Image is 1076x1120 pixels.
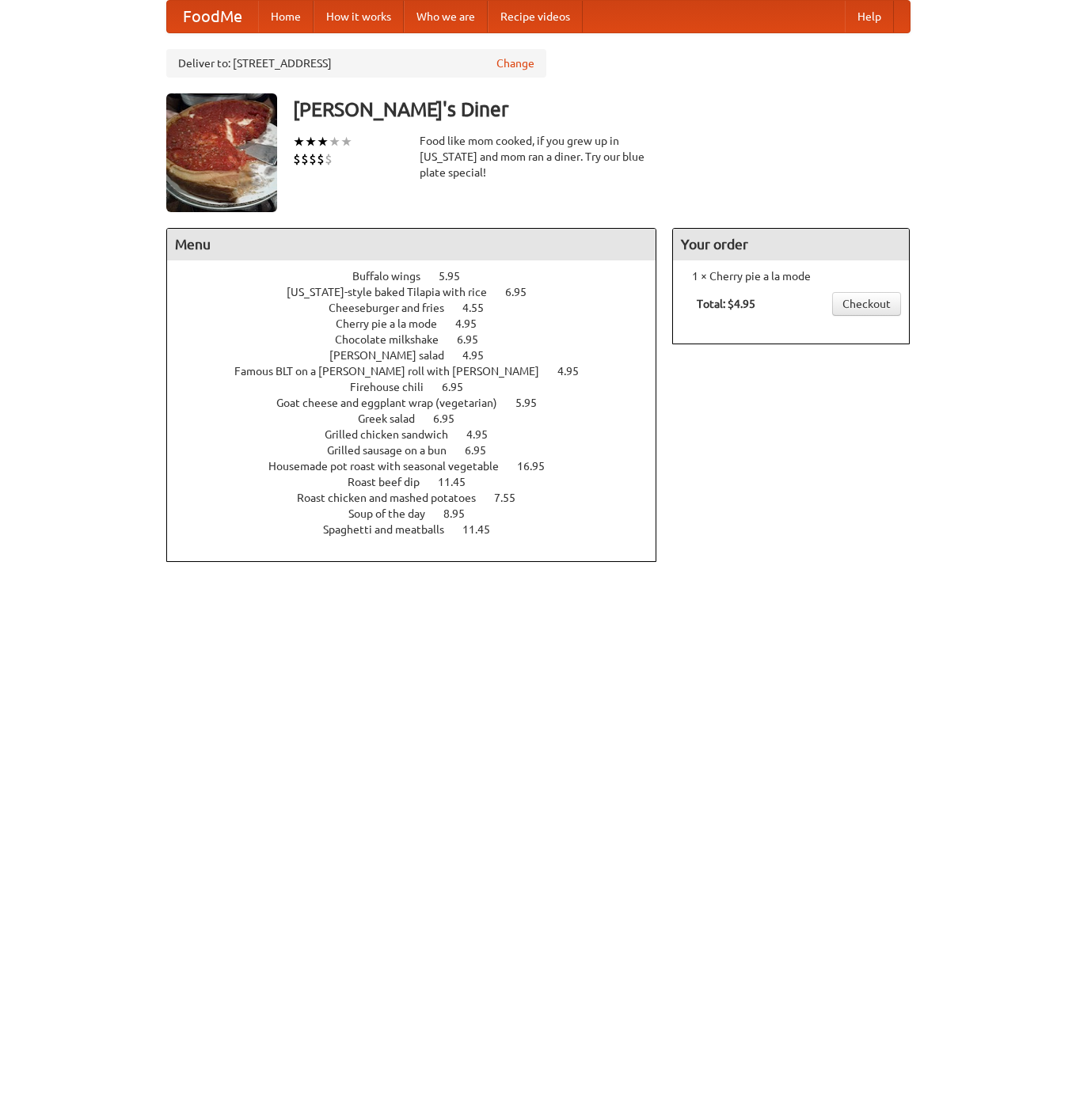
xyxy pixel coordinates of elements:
[329,302,513,314] a: Cheeseburger and fries 4.55
[496,55,534,71] a: Change
[515,397,553,409] span: 5.95
[329,302,460,314] span: Cheeseburger and fries
[287,286,503,298] span: [US_STATE]-style baked Tilapia with rice
[329,349,460,362] span: [PERSON_NAME] salad
[517,460,561,473] span: 16.95
[167,1,258,32] a: FoodMe
[323,523,519,536] a: Spaghetti and meatballs 11.45
[314,1,404,32] a: How it works
[348,507,494,520] a: Soup of the day 8.95
[832,292,901,316] a: Checkout
[167,229,656,260] h4: Menu
[673,229,909,260] h4: Your order
[350,381,492,393] a: Firehouse chili 6.95
[327,444,462,457] span: Grilled sausage on a bun
[329,349,513,362] a: [PERSON_NAME] salad 4.95
[305,133,317,150] li: ★
[325,428,464,441] span: Grilled chicken sandwich
[557,365,595,378] span: 4.95
[293,93,911,125] h3: [PERSON_NAME]'s Diner
[358,412,484,425] a: Greek salad 6.95
[443,507,481,520] span: 8.95
[268,460,515,473] span: Housemade pot roast with seasonal vegetable
[234,365,555,378] span: Famous BLT on a [PERSON_NAME] roll with [PERSON_NAME]
[166,93,277,212] img: angular.jpg
[466,428,504,441] span: 4.95
[317,133,329,150] li: ★
[465,444,502,457] span: 6.95
[494,492,531,504] span: 7.55
[297,492,492,504] span: Roast chicken and mashed potatoes
[323,523,460,536] span: Spaghetti and meatballs
[442,381,479,393] span: 6.95
[348,476,495,488] a: Roast beef dip 11.45
[166,49,546,78] div: Deliver to: [STREET_ADDRESS]
[287,286,556,298] a: [US_STATE]-style baked Tilapia with rice 6.95
[439,270,476,283] span: 5.95
[293,133,305,150] li: ★
[329,133,340,150] li: ★
[358,412,431,425] span: Greek salad
[276,397,513,409] span: Goat cheese and eggplant wrap (vegetarian)
[336,317,453,330] span: Cherry pie a la mode
[845,1,894,32] a: Help
[258,1,314,32] a: Home
[505,286,542,298] span: 6.95
[348,507,441,520] span: Soup of the day
[462,349,500,362] span: 4.95
[336,317,506,330] a: Cherry pie a la mode 4.95
[268,460,574,473] a: Housemade pot roast with seasonal vegetable 16.95
[457,333,494,346] span: 6.95
[352,270,489,283] a: Buffalo wings 5.95
[455,317,492,330] span: 4.95
[697,298,755,310] b: Total: $4.95
[276,397,566,409] a: Goat cheese and eggplant wrap (vegetarian) 5.95
[488,1,583,32] a: Recipe videos
[420,133,657,180] div: Food like mom cooked, if you grew up in [US_STATE] and mom ran a diner. Try our blue plate special!
[335,333,454,346] span: Chocolate milkshake
[352,270,436,283] span: Buffalo wings
[327,444,515,457] a: Grilled sausage on a bun 6.95
[325,428,517,441] a: Grilled chicken sandwich 4.95
[293,150,301,168] li: $
[350,381,439,393] span: Firehouse chili
[325,150,333,168] li: $
[317,150,325,168] li: $
[404,1,488,32] a: Who we are
[433,412,470,425] span: 6.95
[309,150,317,168] li: $
[462,523,506,536] span: 11.45
[335,333,508,346] a: Chocolate milkshake 6.95
[438,476,481,488] span: 11.45
[340,133,352,150] li: ★
[301,150,309,168] li: $
[462,302,500,314] span: 4.55
[348,476,435,488] span: Roast beef dip
[681,268,901,284] li: 1 × Cherry pie a la mode
[297,492,545,504] a: Roast chicken and mashed potatoes 7.55
[234,365,608,378] a: Famous BLT on a [PERSON_NAME] roll with [PERSON_NAME] 4.95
